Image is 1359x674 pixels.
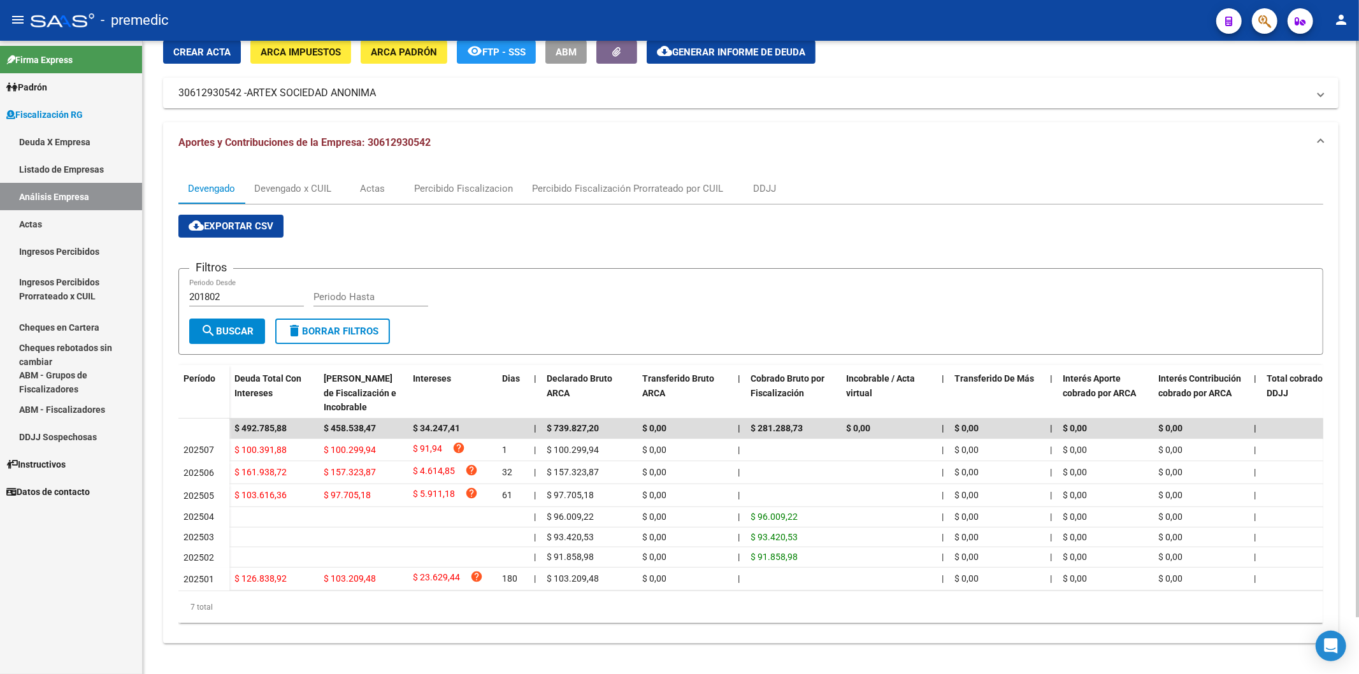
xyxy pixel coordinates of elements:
[188,182,235,196] div: Devengado
[10,12,25,27] mat-icon: menu
[534,467,536,477] span: |
[229,365,319,421] datatable-header-cell: Deuda Total Con Intereses
[547,467,599,477] span: $ 157.323,87
[846,423,870,433] span: $ 0,00
[1063,373,1136,398] span: Interés Aporte cobrado por ARCA
[637,365,733,421] datatable-header-cell: Transferido Bruto ARCA
[954,445,979,455] span: $ 0,00
[502,573,517,584] span: 180
[1153,365,1249,421] datatable-header-cell: Interés Contribución cobrado por ARCA
[1158,467,1183,477] span: $ 0,00
[371,47,437,58] span: ARCA Padrón
[189,220,273,232] span: Exportar CSV
[738,552,740,562] span: |
[234,467,287,477] span: $ 161.938,72
[556,47,577,58] span: ABM
[189,259,233,276] h3: Filtros
[642,552,666,562] span: $ 0,00
[642,573,666,584] span: $ 0,00
[234,373,301,398] span: Deuda Total Con Intereses
[163,78,1339,108] mat-expansion-panel-header: 30612930542 -ARTEX SOCIEDAD ANONIMA
[163,40,241,64] button: Crear Acta
[1158,532,1183,542] span: $ 0,00
[1063,490,1087,500] span: $ 0,00
[413,441,442,459] span: $ 91,94
[287,323,302,338] mat-icon: delete
[1254,467,1256,477] span: |
[1063,467,1087,477] span: $ 0,00
[1334,12,1349,27] mat-icon: person
[1254,512,1256,522] span: |
[954,467,979,477] span: $ 0,00
[738,445,740,455] span: |
[482,47,526,58] span: FTP - SSS
[1063,423,1087,433] span: $ 0,00
[287,326,378,337] span: Borrar Filtros
[201,326,254,337] span: Buscar
[183,552,214,563] span: 202502
[173,47,231,58] span: Crear Acta
[254,182,331,196] div: Devengado x CUIL
[6,108,83,122] span: Fiscalización RG
[954,552,979,562] span: $ 0,00
[529,365,542,421] datatable-header-cell: |
[178,215,284,238] button: Exportar CSV
[534,532,536,542] span: |
[534,423,536,433] span: |
[247,86,376,100] span: ARTEX SOCIEDAD ANONIMA
[457,40,536,64] button: FTP - SSS
[1254,423,1256,433] span: |
[1254,552,1256,562] span: |
[1050,445,1052,455] span: |
[1158,423,1183,433] span: $ 0,00
[502,490,512,500] span: 61
[324,490,371,500] span: $ 97.705,18
[642,445,666,455] span: $ 0,00
[250,40,351,64] button: ARCA Impuestos
[738,467,740,477] span: |
[738,532,740,542] span: |
[101,6,169,34] span: - premedic
[502,467,512,477] span: 32
[1254,445,1256,455] span: |
[738,512,740,522] span: |
[178,136,431,148] span: Aportes y Contribuciones de la Empresa: 30612930542
[657,43,672,59] mat-icon: cloud_download
[642,512,666,522] span: $ 0,00
[672,47,805,58] span: Generar informe de deuda
[534,490,536,500] span: |
[642,532,666,542] span: $ 0,00
[261,47,341,58] span: ARCA Impuestos
[408,365,497,421] datatable-header-cell: Intereses
[413,373,451,384] span: Intereses
[497,365,529,421] datatable-header-cell: Dias
[942,532,944,542] span: |
[1050,373,1053,384] span: |
[1050,490,1052,500] span: |
[547,552,594,562] span: $ 91.858,98
[547,423,599,433] span: $ 739.827,20
[1158,512,1183,522] span: $ 0,00
[189,319,265,344] button: Buscar
[413,487,455,504] span: $ 5.911,18
[1158,573,1183,584] span: $ 0,00
[1254,373,1256,384] span: |
[542,365,637,421] datatable-header-cell: Declarado Bruto ARCA
[738,573,740,584] span: |
[1050,552,1052,562] span: |
[361,182,385,196] div: Actas
[324,373,396,413] span: [PERSON_NAME] de Fiscalización e Incobrable
[846,373,915,398] span: Incobrable / Acta virtual
[1063,512,1087,522] span: $ 0,00
[534,445,536,455] span: |
[942,373,944,384] span: |
[413,464,455,481] span: $ 4.614,85
[1249,365,1262,421] datatable-header-cell: |
[502,373,520,384] span: Dias
[954,532,979,542] span: $ 0,00
[413,423,460,433] span: $ 34.247,41
[738,423,740,433] span: |
[465,487,478,499] i: help
[738,373,740,384] span: |
[942,552,944,562] span: |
